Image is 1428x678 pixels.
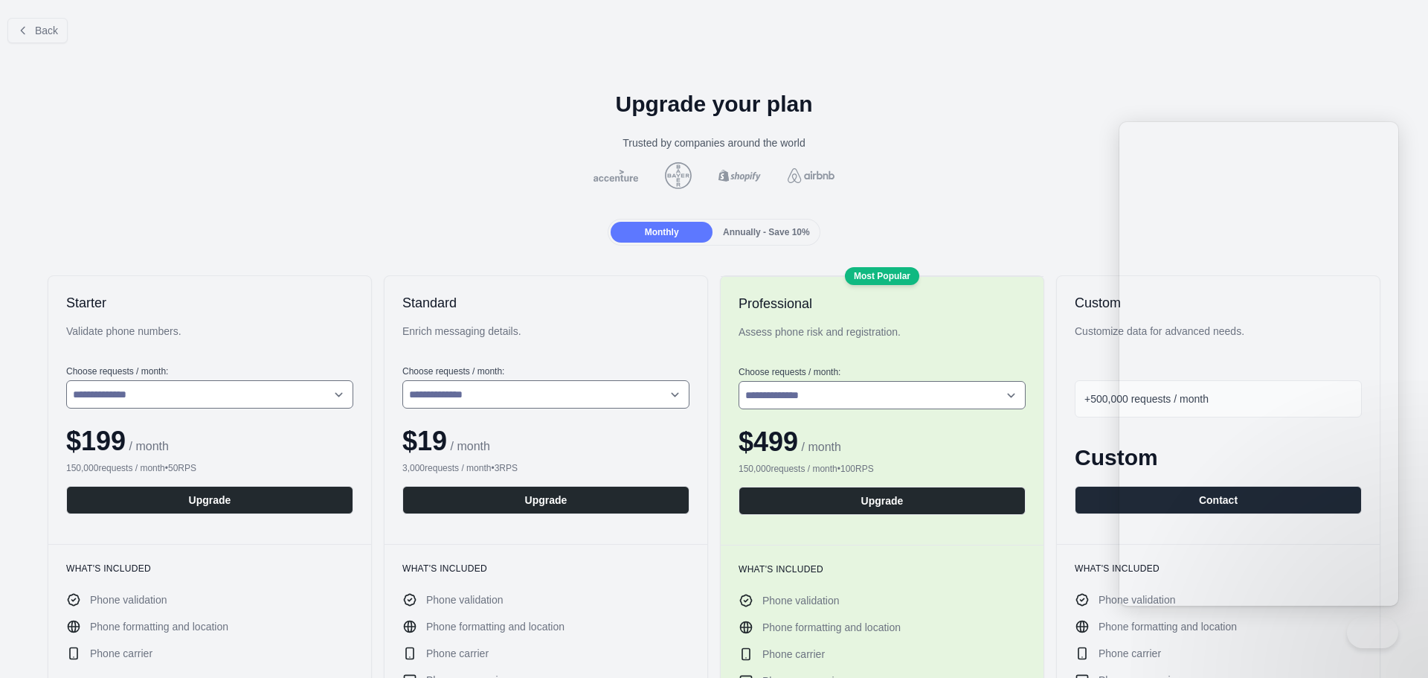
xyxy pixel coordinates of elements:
[1075,294,1362,312] h2: Custom
[402,294,689,312] h2: Standard
[1119,122,1398,606] iframe: Help Scout Beacon - Live Chat, Contact Form, and Knowledge Base
[402,365,689,377] label: Choose requests / month :
[1347,617,1398,648] iframe: Help Scout Beacon - Close
[739,366,1026,378] label: Choose requests / month :
[739,295,1026,313] h2: Professional
[1075,324,1362,354] div: Customize data for advanced needs.
[739,324,1026,354] div: Assess phone risk and registration.
[402,324,689,354] div: Enrich messaging details.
